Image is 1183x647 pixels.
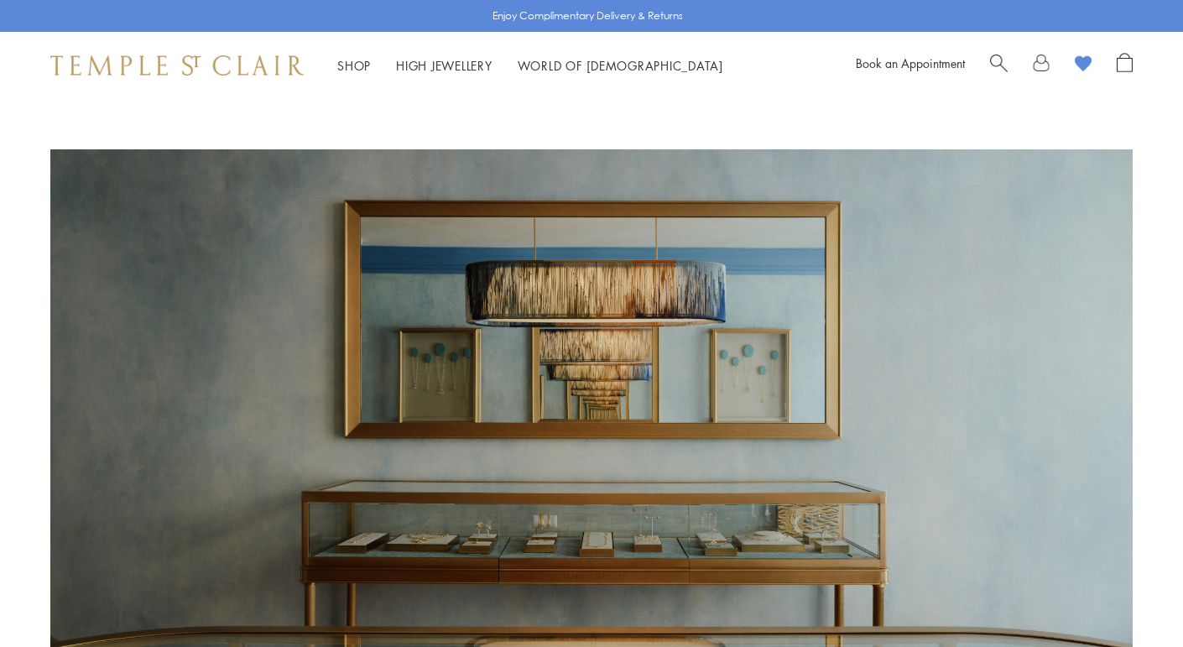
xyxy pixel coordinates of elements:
[492,8,683,24] p: Enjoy Complimentary Delivery & Returns
[50,55,304,76] img: Temple St. Clair
[518,57,723,74] a: World of [DEMOGRAPHIC_DATA]World of [DEMOGRAPHIC_DATA]
[1075,53,1092,78] a: View Wishlist
[990,53,1008,78] a: Search
[396,57,492,74] a: High JewelleryHigh Jewellery
[1117,53,1133,78] a: Open Shopping Bag
[856,55,965,71] a: Book an Appointment
[337,57,371,74] a: ShopShop
[337,55,723,76] nav: Main navigation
